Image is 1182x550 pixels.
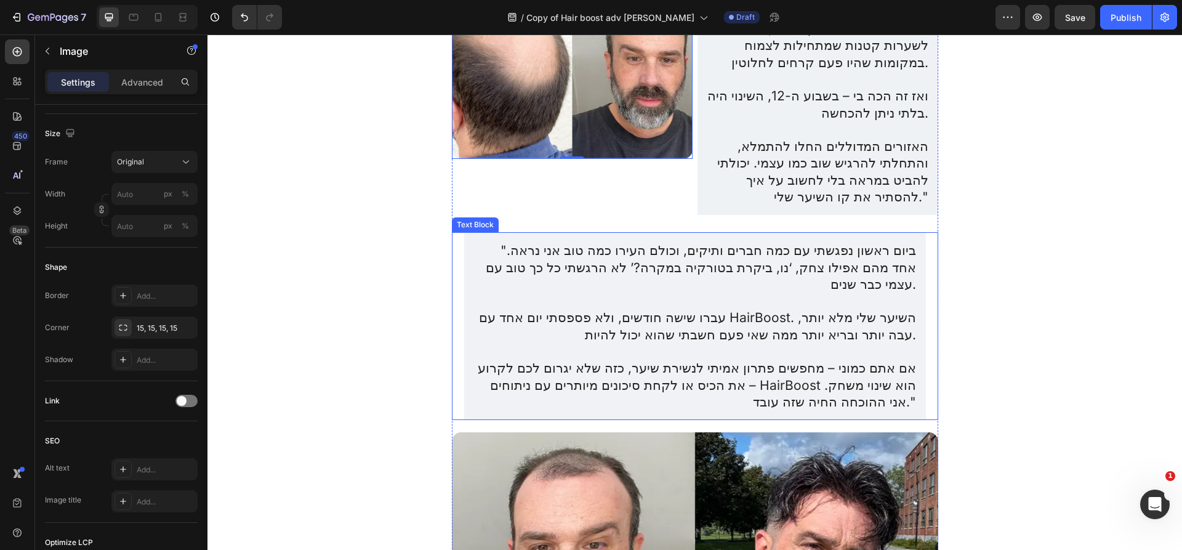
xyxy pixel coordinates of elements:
div: Add... [137,496,195,508]
p: Settings [61,76,95,89]
p: "ביום ראשון נפגשתי עם כמה חברים ותיקים, וכולם העירו כמה טוב אני נראה. אחד מהם אפילו צחק, ‘נו, ביק... [267,208,709,258]
div: Size [45,126,78,142]
div: Publish [1111,11,1141,24]
div: Border [45,290,69,301]
span: Copy of Hair boost adv [PERSON_NAME] [526,11,694,24]
div: Link [45,395,60,406]
span: Draft [736,12,755,23]
div: Add... [137,291,195,302]
div: px [164,188,172,200]
input: px% [111,215,198,237]
div: % [182,188,189,200]
div: Shadow [45,354,73,365]
button: px [178,187,193,201]
div: SEO [45,435,60,447]
div: px [164,220,172,232]
div: Add... [137,464,195,475]
button: Publish [1100,5,1152,30]
p: האזורים המדוללים החלו להתמלא, והתחלתי להרגיש שוב כמו עצמי. יכולתי להביט במראה בלי לחשוב על איך לה... [500,103,721,171]
div: Alt text [45,463,70,474]
div: 15, 15, 15, 15 [137,323,195,334]
button: Save [1055,5,1095,30]
div: Image title [45,495,81,506]
div: 450 [12,131,30,141]
label: Height [45,220,68,232]
span: 1 [1165,471,1175,481]
p: אם אתם כמוני – מחפשים פתרון אמיתי לנשירת שיער, כזה שלא יגרום לכם לקרוע את הכיס או לקחת סיכונים מי... [267,325,709,376]
label: Width [45,188,65,200]
span: / [521,11,524,24]
span: Original [117,156,144,168]
div: Add... [137,355,195,366]
label: Frame [45,156,68,168]
button: px [178,219,193,233]
iframe: Design area [207,34,1182,550]
div: Optimize LCP [45,537,93,548]
p: עברו שישה חודשים, ולא פספסתי יום אחד עם HairBoost. השיער שלי מלא יותר, עבה יותר ובריא יותר ממה שא... [267,275,709,309]
div: % [182,220,189,232]
button: Original [111,151,198,173]
div: Shape [45,262,67,273]
div: Beta [9,225,30,235]
iframe: Intercom live chat [1140,490,1170,519]
p: 7 [81,10,86,25]
button: 7 [5,5,92,30]
div: Undo/Redo [232,5,282,30]
input: px% [111,183,198,205]
span: Save [1065,12,1085,23]
div: Corner [45,322,70,333]
p: Advanced [121,76,163,89]
p: Image [60,44,164,59]
button: % [161,219,175,233]
button: % [161,187,175,201]
p: ואז זה הכה בי – בשבוע ה-12, השינוי היה בלתי ניתן להכחשה. [500,53,721,87]
div: Text Block [247,185,289,196]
